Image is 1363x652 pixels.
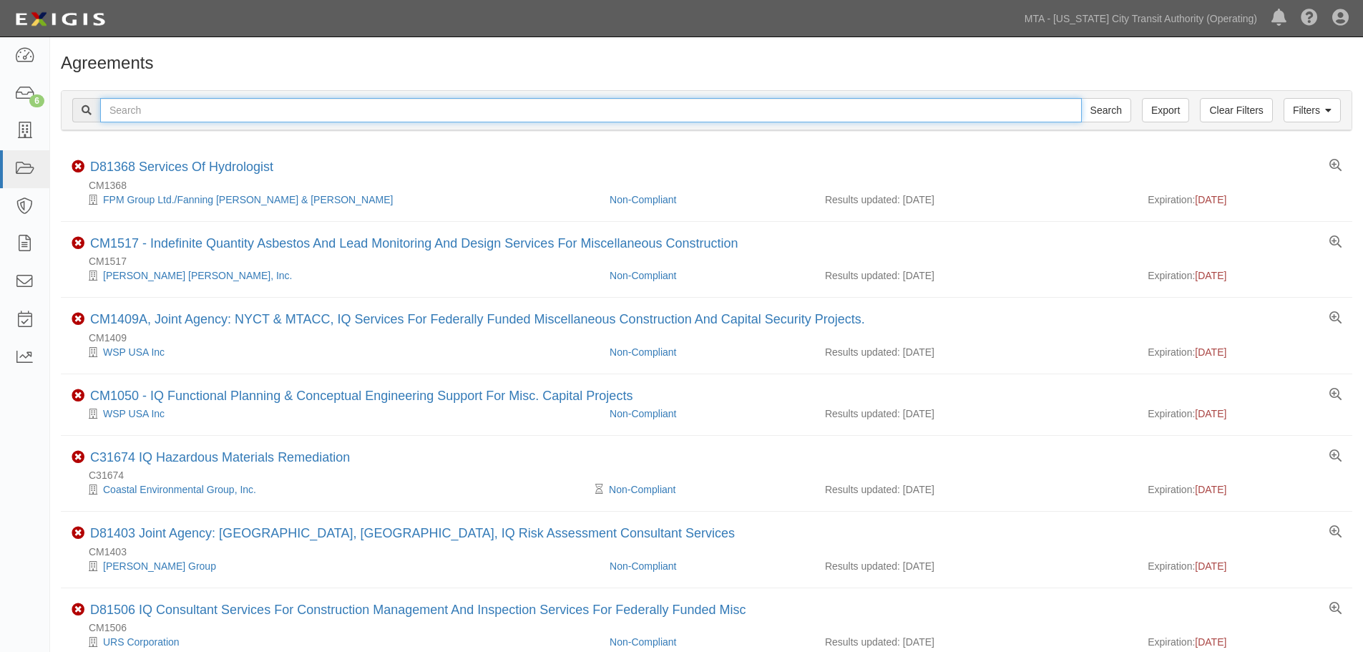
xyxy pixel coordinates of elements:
a: C31674 IQ Hazardous Materials Remediation [90,450,350,464]
div: CM1517 [72,254,1352,268]
i: Non-Compliant [72,451,84,464]
a: Export [1142,98,1189,122]
i: Non-Compliant [72,237,84,250]
i: Non-Compliant [72,603,84,616]
div: Louis Berger Group [72,559,599,573]
div: Results updated: [DATE] [825,482,1126,497]
h1: Agreements [61,54,1352,72]
i: Help Center - Complianz [1301,10,1318,27]
a: D81403 Joint Agency: [GEOGRAPHIC_DATA], [GEOGRAPHIC_DATA], IQ Risk Assessment Consultant Services [90,526,735,540]
div: Expiration: [1148,345,1342,359]
a: MTA - [US_STATE] City Transit Authority (Operating) [1017,4,1264,33]
div: 6 [29,94,44,107]
div: Results updated: [DATE] [825,635,1126,649]
a: Non-Compliant [609,484,675,495]
div: CM1409A, Joint Agency: NYCT & MTACC, IQ Services For Federally Funded Miscellaneous Construction ... [90,312,865,328]
span: [DATE] [1195,484,1226,495]
div: CM1506 [72,621,1352,635]
a: View results summary [1329,450,1342,463]
div: Expiration: [1148,193,1342,207]
a: Non-Compliant [610,346,676,358]
div: FPM Group Ltd./Fanning Phillips & Molnar [72,193,599,207]
a: FPM Group Ltd./Fanning [PERSON_NAME] & [PERSON_NAME] [103,194,393,205]
a: View results summary [1329,389,1342,402]
i: Non-Compliant [72,389,84,402]
span: [DATE] [1195,194,1226,205]
input: Search [100,98,1082,122]
div: WSP USA Inc [72,407,599,421]
div: WSP USA Inc [72,345,599,359]
a: View results summary [1329,160,1342,172]
a: Non-Compliant [610,560,676,572]
a: View results summary [1329,526,1342,539]
div: Results updated: [DATE] [825,268,1126,283]
span: [DATE] [1195,636,1226,648]
div: Expiration: [1148,482,1342,497]
img: logo-5460c22ac91f19d4615b14bd174203de0afe785f0fc80cf4dbbc73dc1793850b.png [11,6,109,32]
span: [DATE] [1195,270,1226,281]
i: Non-Compliant [72,160,84,173]
a: [PERSON_NAME] [PERSON_NAME], Inc. [103,270,293,281]
div: Results updated: [DATE] [825,407,1126,421]
a: URS Corporation [103,636,180,648]
a: Non-Compliant [610,270,676,281]
span: [DATE] [1195,408,1226,419]
div: D81368 Services Of Hydrologist [90,160,273,175]
input: Search [1081,98,1131,122]
div: Results updated: [DATE] [825,193,1126,207]
a: View results summary [1329,603,1342,615]
div: C31674 [72,468,1352,482]
a: View results summary [1329,236,1342,249]
span: [DATE] [1195,560,1226,572]
a: Clear Filters [1200,98,1272,122]
div: CM1517 - Indefinite Quantity Asbestos And Lead Monitoring And Design Services For Miscellaneous C... [90,236,738,252]
div: Expiration: [1148,268,1342,283]
div: Coastal Environmental Group, Inc. [72,482,599,497]
div: URS Corporation [72,635,599,649]
div: Parsons Brinckerhoff, Inc. [72,268,599,283]
div: Expiration: [1148,559,1342,573]
a: View results summary [1329,312,1342,325]
a: Filters [1284,98,1341,122]
div: Expiration: [1148,635,1342,649]
a: D81506 IQ Consultant Services For Construction Management And Inspection Services For Federally F... [90,603,746,617]
a: [PERSON_NAME] Group [103,560,216,572]
div: Expiration: [1148,407,1342,421]
a: Non-Compliant [610,194,676,205]
a: CM1517 - Indefinite Quantity Asbestos And Lead Monitoring And Design Services For Miscellaneous C... [90,236,738,250]
div: CM1368 [72,178,1352,193]
a: Non-Compliant [610,408,676,419]
div: Results updated: [DATE] [825,559,1126,573]
i: Non-Compliant [72,313,84,326]
div: CM1409 [72,331,1352,345]
a: Coastal Environmental Group, Inc. [103,484,256,495]
a: CM1050 - IQ Functional Planning & Conceptual Engineering Support For Misc. Capital Projects [90,389,632,403]
div: D81506 IQ Consultant Services For Construction Management And Inspection Services For Federally F... [90,603,746,618]
div: CM1403 [72,545,1352,559]
a: CM1409A, Joint Agency: NYCT & MTACC, IQ Services For Federally Funded Miscellaneous Construction ... [90,312,865,326]
a: WSP USA Inc [103,346,165,358]
div: Results updated: [DATE] [825,345,1126,359]
span: [DATE] [1195,346,1226,358]
a: WSP USA Inc [103,408,165,419]
div: D81403 Joint Agency: NYCT, MNRR, IQ Risk Assessment Consultant Services [90,526,735,542]
i: Non-Compliant [72,527,84,540]
a: Non-Compliant [610,636,676,648]
a: D81368 Services Of Hydrologist [90,160,273,174]
i: Pending Review [595,485,603,495]
div: CM1050 - IQ Functional Planning & Conceptual Engineering Support For Misc. Capital Projects [90,389,632,404]
div: C31674 IQ Hazardous Materials Remediation [90,450,350,466]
